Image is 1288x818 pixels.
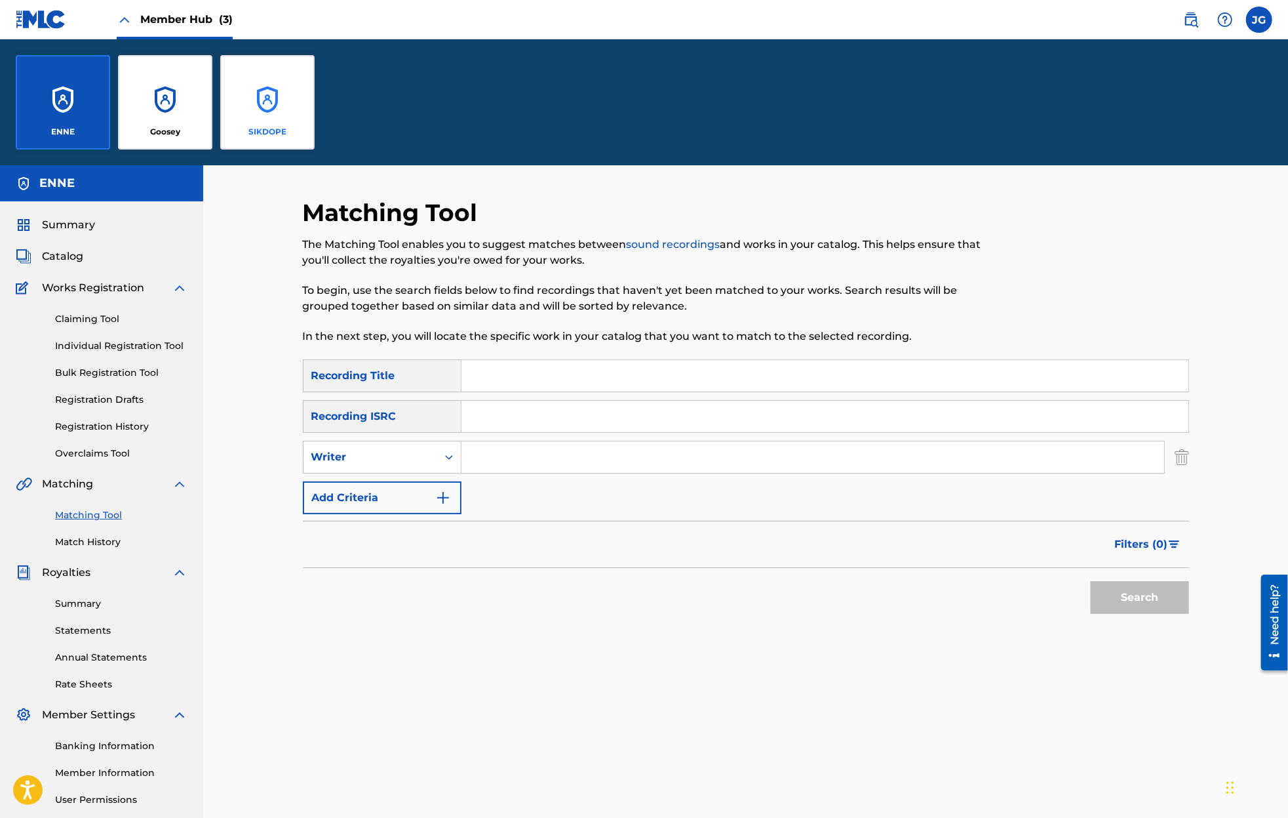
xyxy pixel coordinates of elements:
[303,198,484,228] h2: Matching Tool
[55,508,187,522] a: Matching Tool
[1183,12,1199,28] img: search
[42,476,93,492] span: Matching
[55,739,187,753] a: Banking Information
[118,55,212,150] a: AccountsGoosey
[220,55,315,150] a: AccountsSIKDOPE
[16,249,83,264] a: CatalogCatalog
[55,366,187,380] a: Bulk Registration Tool
[42,707,135,723] span: Member Settings
[51,126,75,138] p: ENNE
[55,447,187,460] a: Overclaims Tool
[435,490,451,506] img: 9d2ae6d4665cec9f34b9.svg
[16,217,95,233] a: SummarySummary
[150,126,180,138] p: Goosey
[42,217,95,233] span: Summary
[172,565,187,581] img: expand
[303,329,985,344] p: In the next step, you will locate the specific work in your catalog that you want to match to the...
[42,565,90,581] span: Royalties
[172,476,187,492] img: expand
[1212,7,1238,33] div: Help
[303,237,985,268] p: The Matching Tool enables you to suggest matches between and works in your catalog. This helps en...
[16,707,31,723] img: Member Settings
[16,565,31,581] img: Royalties
[16,217,31,233] img: Summary
[311,449,429,465] div: Writer
[172,280,187,296] img: expand
[16,280,33,296] img: Works Registration
[16,476,32,492] img: Matching
[55,766,187,780] a: Member Information
[55,312,187,326] a: Claiming Tool
[1226,768,1234,808] div: Drag
[39,176,75,191] h5: ENNE
[1169,541,1180,548] img: filter
[1115,537,1168,552] span: Filters ( 0 )
[1251,569,1288,675] iframe: Resource Center
[42,249,83,264] span: Catalog
[1107,528,1189,561] button: Filters (0)
[55,535,187,549] a: Match History
[42,280,144,296] span: Works Registration
[117,12,132,28] img: Close
[55,597,187,611] a: Summary
[16,249,31,264] img: Catalog
[627,238,720,251] a: sound recordings
[16,176,31,192] img: Accounts
[55,793,187,807] a: User Permissions
[248,126,286,138] p: SIKDOPE
[55,651,187,665] a: Annual Statements
[55,339,187,353] a: Individual Registration Tool
[1217,12,1233,28] img: help
[55,624,187,638] a: Statements
[172,707,187,723] img: expand
[16,55,110,150] a: AccountsENNE
[303,283,985,314] p: To begin, use the search fields below to find recordings that haven't yet been matched to your wo...
[1246,7,1272,33] div: User Menu
[303,481,461,514] button: Add Criteria
[303,359,1189,621] form: Search Form
[140,12,233,27] span: Member Hub
[55,393,187,407] a: Registration Drafts
[219,13,233,26] span: (3)
[55,678,187,691] a: Rate Sheets
[1222,755,1288,818] iframe: Chat Widget
[1175,441,1189,474] img: Delete Criterion
[55,420,187,434] a: Registration History
[1178,7,1204,33] a: Public Search
[16,10,66,29] img: MLC Logo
